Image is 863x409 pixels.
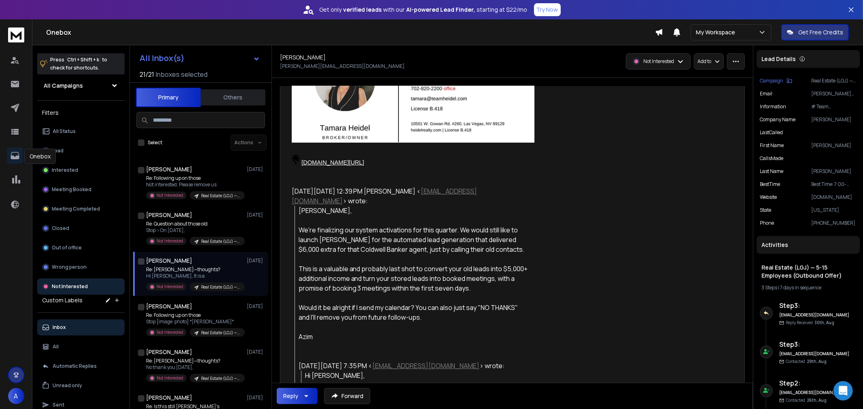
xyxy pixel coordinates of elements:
[146,364,243,371] p: No thank you [DATE],
[53,382,82,389] p: Unread only
[760,168,783,175] p: Last Name
[781,24,849,40] button: Get Free Credits
[299,361,528,371] div: [DATE][DATE] 7:35 PM < > wrote:
[53,344,59,350] p: All
[811,207,857,213] p: [US_STATE]
[44,82,83,90] h1: All Campaigns
[696,28,738,36] p: My Workspace
[811,181,857,188] p: Best Time: 7:00-9:00 PM (Latvian).
[807,397,827,403] span: 26th, Aug
[37,107,125,118] h3: Filters
[760,142,784,149] p: First Name
[760,78,783,84] p: Campaign
[156,70,208,79] h3: Inboxes selected
[280,53,326,61] h1: [PERSON_NAME]
[50,56,107,72] p: Press to check for shortcuts.
[760,181,780,188] p: bestTime
[146,273,243,279] p: Hi [PERSON_NAME], It is a
[157,238,183,244] p: Not Interested
[277,388,318,404] button: Reply
[292,187,477,205] a: [EMAIL_ADDRESS][DOMAIN_NAME]
[292,154,300,164] img: AD_4nXe-w-Vr2WfDN3-gNn-WvbLG4IHOMtEYFJqul0cSZ3Q7x8FmuQcOwGAuEkxFCGEcCANvA61XJSUOI44KjRD6oamt-fU5X...
[761,284,777,291] span: 3 Steps
[760,91,772,97] p: Email
[53,324,66,331] p: Inbox
[761,285,855,291] div: |
[299,332,528,342] div: Azim
[52,167,78,173] p: Interested
[37,377,125,394] button: Unread only
[760,194,777,200] p: website
[52,186,91,193] p: Meeting Booked
[760,207,771,213] p: state
[344,6,382,14] strong: verified leads
[760,116,795,123] p: Company Name
[53,128,76,135] p: All Status
[133,50,267,66] button: All Inbox(s)
[201,89,265,106] button: Others
[299,264,528,293] div: This is a valuable and probably last shot to convert your old leads into $5,000+ additional incom...
[786,320,834,326] p: Reply Received
[140,70,154,79] span: 21 / 21
[157,375,183,381] p: Not Interested
[536,6,558,14] p: Try Now
[201,330,240,336] p: Real Estate (LGJ) — 5-15 Employees (Outbound Offer)
[811,103,857,110] p: # Team [PERSON_NAME] Realty — [GEOGRAPHIC_DATA], [GEOGRAPHIC_DATA] - **Team Size:** 5 people work...
[157,329,183,335] p: Not Interested
[807,358,827,364] span: 29th, Aug
[811,168,857,175] p: [PERSON_NAME]
[760,220,774,226] p: Phone
[292,48,544,143] img: Tamara Heidel<br>Heidel Realty | Broker/Owner<br><br>702-561-4369 cell<br>702-820-2200 office<br>...
[146,358,243,364] p: Re: [PERSON_NAME]—thoughts?
[37,319,125,335] button: Inbox
[811,91,857,97] p: [PERSON_NAME][EMAIL_ADDRESS][DOMAIN_NAME]
[643,58,674,65] p: Not Interested
[146,221,243,227] p: Re: Question about those old
[37,78,125,94] button: All Campaigns
[779,390,850,396] h6: [EMAIL_ADDRESS][DOMAIN_NAME]
[157,192,183,198] p: Not Interested
[780,284,821,291] span: 7 days in sequence
[37,358,125,374] button: Automatic Replies
[52,148,64,154] p: Lead
[373,361,480,370] a: [EMAIL_ADDRESS][DOMAIN_NAME]
[53,402,64,408] p: Sent
[146,227,243,234] p: Stop > On [DATE],
[37,240,125,256] button: Out of office
[146,302,192,310] h1: [PERSON_NAME]
[779,378,850,388] h6: Step 2 :
[760,78,792,84] button: Campaign
[146,175,243,181] p: Re: Following up on those
[761,264,855,280] h1: Real Estate (LGJ) — 5-15 Employees (Outbound Offer)
[534,3,561,16] button: Try Now
[760,155,783,162] p: callsMade
[786,358,827,365] p: Contacted
[146,257,192,265] h1: [PERSON_NAME]
[757,236,860,254] div: Activities
[201,375,240,382] p: Real Estate (LGJ) — 5-15 Employees (Outbound Offer)
[811,194,857,200] p: [DOMAIN_NAME]
[324,388,370,404] button: Forward
[42,296,83,304] h3: Custom Labels
[37,123,125,139] button: All Status
[301,159,364,166] span: [DOMAIN_NAME][URL]
[760,129,783,136] p: lastCalled
[779,312,850,318] h6: [EMAIL_ADDRESS][DOMAIN_NAME]
[37,181,125,198] button: Meeting Booked
[811,116,857,123] p: [PERSON_NAME]
[37,278,125,295] button: Not Interested
[146,348,192,356] h1: [PERSON_NAME]
[786,397,827,403] p: Contacted
[299,225,528,254] div: We're finalizing our system activations for this quarter. We would still like to launch [PERSON_N...
[8,388,24,404] button: A
[37,143,125,159] button: Lead
[146,181,243,188] p: Not interested. Please remove us
[37,259,125,275] button: Wrong person
[247,303,265,310] p: [DATE]
[811,78,857,84] p: Real Estate (LGJ) — 5-15 Employees (Outbound Offer)
[140,54,184,62] h1: All Inbox(s)
[833,381,853,401] div: Open Intercom Messenger
[37,201,125,217] button: Meeting Completed
[52,245,82,251] p: Out of office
